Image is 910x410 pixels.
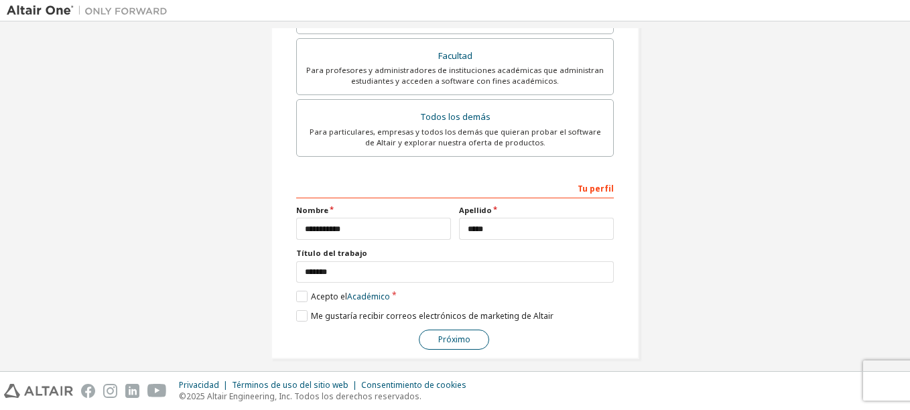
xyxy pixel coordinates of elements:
[232,380,361,391] div: Términos de uso del sitio web
[296,291,390,302] label: Acepto el
[296,205,451,216] label: Nombre
[347,291,390,302] a: Académico
[459,205,614,216] label: Apellido
[147,384,167,398] img: youtube.svg
[296,248,614,259] label: Título del trabajo
[7,4,174,17] img: Altair Uno
[125,384,139,398] img: linkedin.svg
[4,384,73,398] img: altair_logo.svg
[103,384,117,398] img: instagram.svg
[419,330,489,350] button: Próximo
[179,391,474,402] p: ©
[179,380,232,391] div: Privacidad
[305,108,605,127] div: Todos los demás
[361,380,474,391] div: Consentimiento de cookies
[186,391,421,402] font: 2025 Altair Engineering, Inc. Todos los derechos reservados.
[305,47,605,66] div: Facultad
[305,65,605,86] div: Para profesores y administradores de instituciones académicas que administran estudiantes y acced...
[81,384,95,398] img: facebook.svg
[296,177,614,198] div: Tu perfil
[305,127,605,148] div: Para particulares, empresas y todos los demás que quieran probar el software de Altair y explorar...
[296,310,554,322] label: Me gustaría recibir correos electrónicos de marketing de Altair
